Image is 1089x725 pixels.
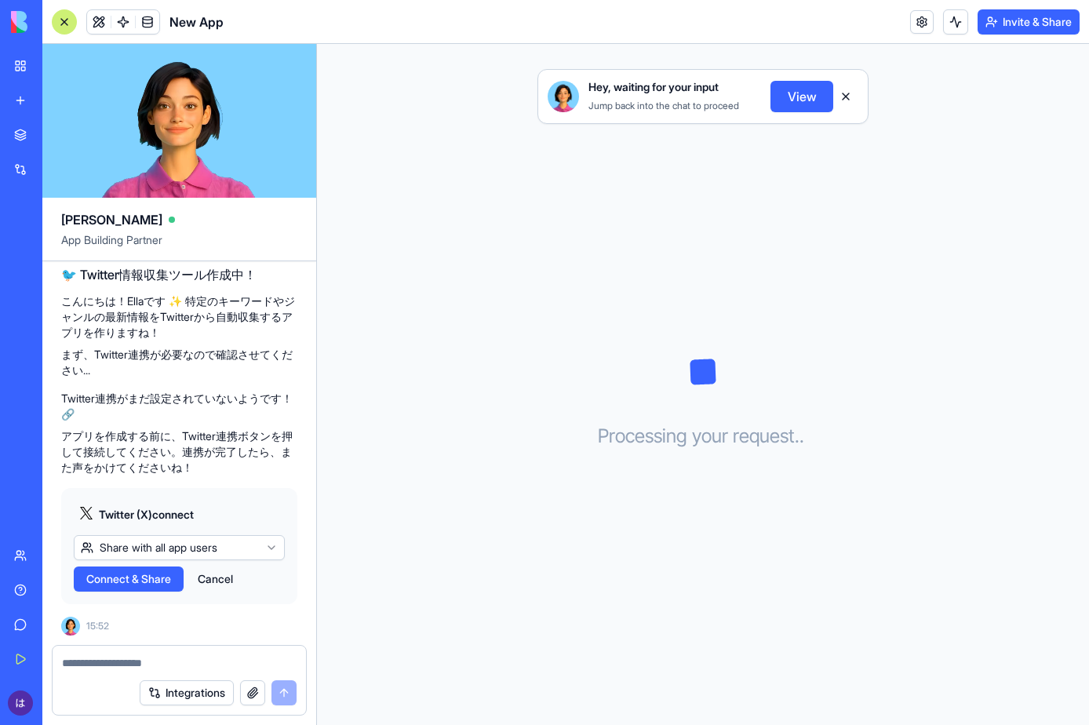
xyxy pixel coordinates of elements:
[61,265,297,284] h2: 🐦 Twitter情報収集ツール作成中！
[548,81,579,112] img: Ella_00000_wcx2te.png
[795,424,799,449] span: .
[61,347,297,378] p: まず、Twitter連携が必要なので確認させてください...
[799,424,804,449] span: .
[169,13,224,31] span: New App
[86,620,109,632] span: 15:52
[588,100,739,111] span: Jump back into the chat to proceed
[978,9,1080,35] button: Invite & Share
[61,617,80,636] img: Ella_00000_wcx2te.png
[74,567,184,592] button: Connect & Share
[61,232,297,260] span: App Building Partner
[190,567,241,592] button: Cancel
[61,293,297,341] p: こんにちは！Ellaです ✨ 特定のキーワードやジャンルの最新情報をTwitterから自動収集するアプリを作りますね！
[598,424,809,449] h3: Processing your request
[80,507,93,519] img: twitter
[140,680,234,705] button: Integrations
[86,571,171,587] span: Connect & Share
[61,391,297,422] p: Twitter連携がまだ設定されていないようです！🔗
[61,428,297,475] p: アプリを作成する前に、Twitter連携ボタンを押して接続してください。連携が完了したら、また声をかけてくださいね！
[8,690,33,716] img: ACg8ocKmbGJ8TDtyACfEH_RMgN_qtJNYxiua3ru5Dtk5a4ZMvbGAyQ=s96-c
[11,11,108,33] img: logo
[99,507,194,523] span: Twitter (X) connect
[588,79,719,95] span: Hey, waiting for your input
[61,210,162,229] span: [PERSON_NAME]
[770,81,833,112] button: View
